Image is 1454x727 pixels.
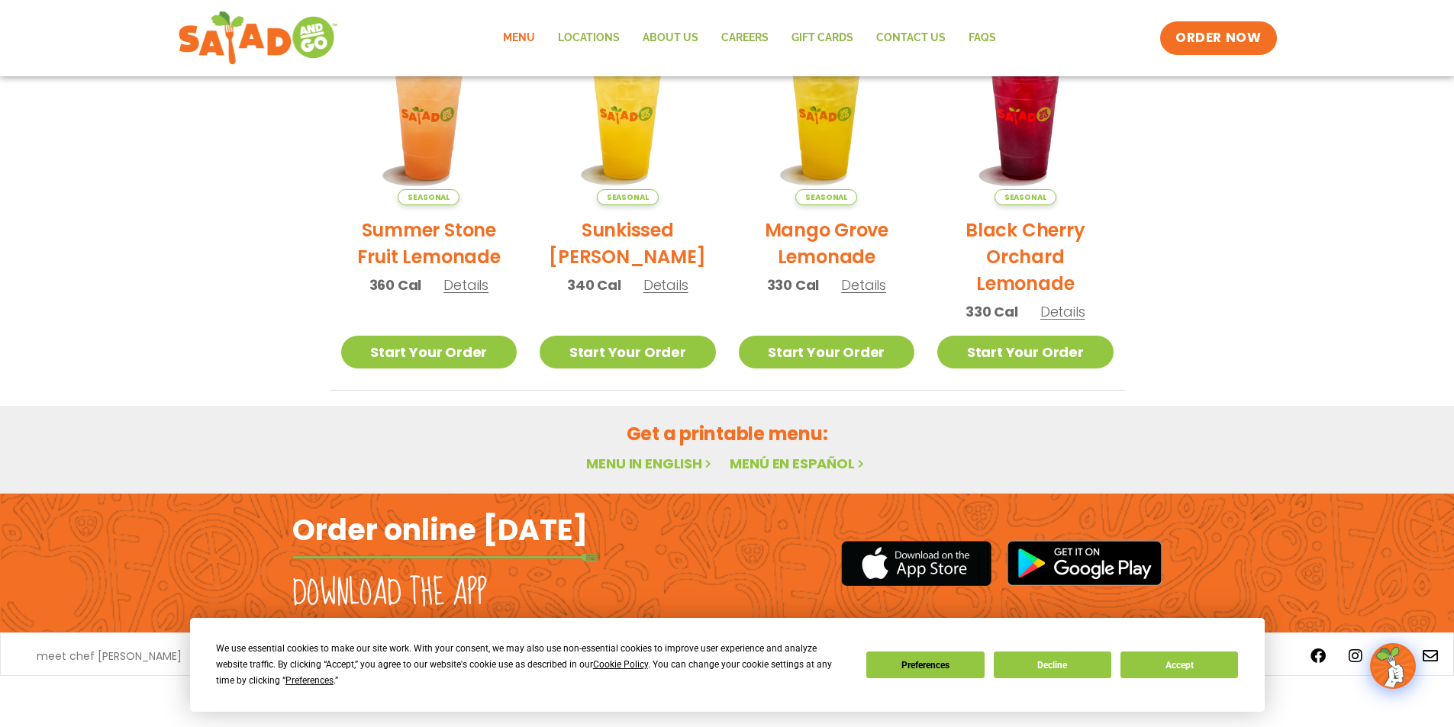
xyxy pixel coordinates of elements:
[593,659,648,670] span: Cookie Policy
[540,336,716,368] a: Start Your Order
[739,217,915,270] h2: Mango Grove Lemonade
[546,21,631,56] a: Locations
[492,21,546,56] a: Menu
[841,539,991,588] img: appstore
[292,511,588,548] h2: Order online [DATE]
[866,651,984,678] button: Preferences
[1007,540,1162,586] img: google_play
[767,275,820,295] span: 330 Cal
[597,189,659,205] span: Seasonal
[780,21,865,56] a: GIFT CARDS
[957,21,1007,56] a: FAQs
[995,189,1056,205] span: Seasonal
[865,21,957,56] a: Contact Us
[1175,29,1261,47] span: ORDER NOW
[492,21,1007,56] nav: Menu
[631,21,710,56] a: About Us
[292,572,487,615] h2: Download the app
[1372,645,1414,687] img: wpChatIcon
[937,336,1114,368] a: Start Your Order
[216,641,848,689] div: We use essential cookies to make our site work. With your consent, we may also use non-essential ...
[994,651,1111,678] button: Decline
[1120,651,1238,678] button: Accept
[795,189,857,205] span: Seasonal
[1160,21,1276,55] a: ORDER NOW
[443,275,488,294] span: Details
[178,8,339,69] img: new-SAG-logo-768×292
[1040,302,1085,321] span: Details
[586,454,714,473] a: Menu in English
[567,275,621,295] span: 340 Cal
[341,30,517,206] img: Product photo for Summer Stone Fruit Lemonade
[341,217,517,270] h2: Summer Stone Fruit Lemonade
[937,30,1114,206] img: Product photo for Black Cherry Orchard Lemonade
[739,30,915,206] img: Product photo for Mango Grove Lemonade
[966,301,1018,322] span: 330 Cal
[841,275,886,294] span: Details
[739,336,915,368] a: Start Your Order
[190,618,1265,712] div: Cookie Consent Prompt
[285,675,334,686] span: Preferences
[398,189,459,205] span: Seasonal
[540,217,716,270] h2: Sunkissed [PERSON_NAME]
[643,275,688,294] span: Details
[540,30,716,206] img: Product photo for Sunkissed Yuzu Lemonade
[341,336,517,368] a: Start Your Order
[730,454,867,473] a: Menú en español
[37,651,182,661] a: meet chef [PERSON_NAME]
[330,420,1125,447] h2: Get a printable menu:
[369,275,422,295] span: 360 Cal
[937,217,1114,297] h2: Black Cherry Orchard Lemonade
[292,553,598,561] img: fork
[710,21,780,56] a: Careers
